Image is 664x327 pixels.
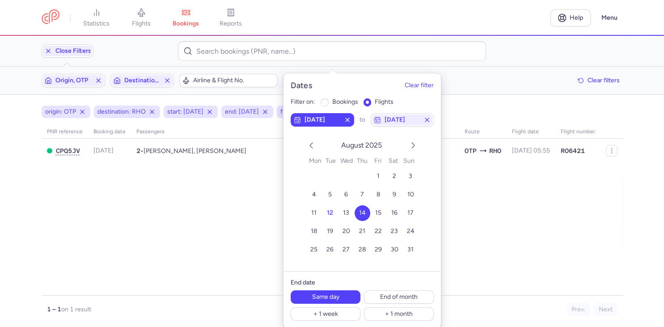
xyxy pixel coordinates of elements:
span: August [341,140,365,149]
span: 27 [343,246,350,253]
span: 1 [377,172,380,180]
span: 18 [310,227,317,235]
button: 12 [322,205,338,221]
button: CPQ5JV [56,147,80,155]
button: 24 [402,223,418,239]
button: 5 [322,187,338,202]
button: 9 [386,187,402,202]
th: PNR reference [42,125,88,139]
span: 5 [328,191,332,198]
button: 15 [370,205,386,221]
button: 22 [370,223,386,239]
span: 25 [310,246,317,253]
span: flights [132,20,151,28]
a: flights [119,8,164,28]
span: 6 [344,191,348,198]
button: 25 [306,242,321,257]
span: [DATE] [384,116,420,123]
span: 28 [358,246,366,253]
span: RHO [489,146,501,156]
button: 28 [354,242,370,257]
button: Origin, OTP [42,74,105,87]
span: 17 [407,209,414,217]
th: Flight number [555,125,601,139]
span: 2 [393,172,396,180]
button: Menu [596,9,623,26]
button: 26 [322,242,338,257]
button: 1 [370,168,386,184]
h5: Dates [291,81,312,91]
span: statistics [83,20,110,28]
button: 19 [322,223,338,239]
button: 13 [338,205,354,221]
span: 15 [375,209,381,217]
span: Airline & Flight No. [193,77,275,84]
button: next month [408,140,419,152]
th: Passengers [131,125,459,139]
span: 22 [375,227,382,235]
button: Airline & Flight No. [179,74,278,87]
span: destination: RHO [97,107,146,116]
span: 26 [326,246,334,253]
button: 7 [354,187,370,202]
button: 2 [386,168,402,184]
span: 3 [409,172,412,180]
span: Clear filters [587,77,619,84]
button: 6 [338,187,354,202]
span: 14 [359,209,365,217]
span: 20 [342,227,350,235]
span: 23 [391,227,398,235]
button: Clear filters [575,74,622,87]
a: CitizenPlane red outlined logo [42,9,59,26]
span: Lorelai Mihaela DRAGUT ULMEANU ANGELESCU, Patric DRAGUT [144,147,246,155]
input: Search bookings (PNR, name...) [178,41,486,61]
span: 16 [391,209,398,217]
span: 19 [327,227,333,235]
button: 30 [386,242,402,257]
button: 10 [402,187,418,202]
span: flights [375,98,393,105]
button: 31 [402,242,418,257]
a: statistics [74,8,119,28]
a: Help [550,9,591,26]
button: 3 [402,168,418,184]
button: Destination, RHO [110,74,174,87]
span: 2025 [365,140,383,149]
span: • [136,147,246,155]
span: to [359,116,365,123]
span: 10 [407,191,414,198]
th: Booking date [88,125,131,139]
span: 11 [311,209,317,217]
th: Route [459,125,507,139]
button: Clear filter [405,82,434,89]
button: 8 [370,187,386,202]
button: 14 [354,205,370,221]
span: CPQ5JV [56,147,80,154]
button: + 1 month [364,307,434,320]
button: 17 [402,205,418,221]
span: 29 [375,246,382,253]
span: 2 [136,147,140,154]
button: Next [594,303,617,316]
button: 20 [338,223,354,239]
span: origin: OTP [45,107,76,116]
span: reports [220,20,242,28]
button: + 1 week [291,307,360,320]
button: 29 [370,242,386,257]
button: 21 [354,223,370,239]
a: reports [208,8,253,28]
button: Same day [291,290,360,303]
button: 18 [306,223,321,239]
span: start: [DATE] [167,107,203,116]
button: 23 [386,223,402,239]
span: 7 [360,191,364,198]
a: bookings [164,8,208,28]
span: [DATE] [305,116,340,123]
button: 27 [338,242,354,257]
button: 16 [386,205,402,221]
span: 12 [327,209,333,217]
input: flights [363,98,371,106]
span: RO6421 [561,146,585,155]
span: 9 [393,191,396,198]
button: [DATE] [291,113,354,126]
